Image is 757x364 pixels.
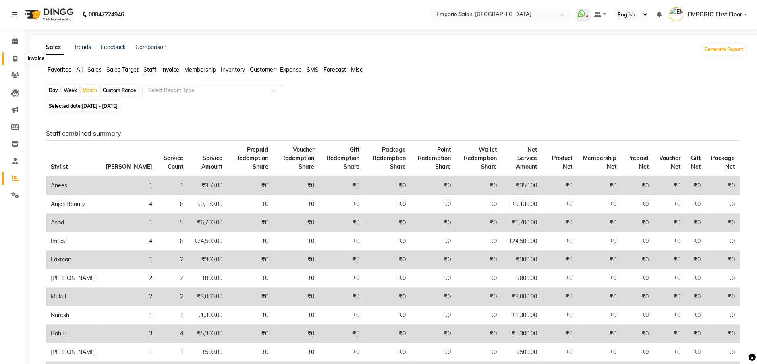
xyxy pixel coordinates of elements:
[653,306,685,325] td: ₹0
[653,214,685,232] td: ₹0
[250,66,275,73] span: Customer
[157,288,188,306] td: 2
[161,66,179,73] span: Invoice
[319,232,364,251] td: ₹0
[577,343,621,362] td: ₹0
[48,66,71,73] span: Favorites
[101,269,157,288] td: 2
[685,343,705,362] td: ₹0
[76,66,83,73] span: All
[188,214,227,232] td: ₹6,700.00
[106,66,139,73] span: Sales Target
[101,306,157,325] td: 1
[621,251,653,269] td: ₹0
[456,214,501,232] td: ₹0
[552,154,572,170] span: Product Net
[621,325,653,343] td: ₹0
[227,195,273,214] td: ₹0
[319,343,364,362] td: ₹0
[307,66,319,73] span: SMS
[541,288,577,306] td: ₹0
[501,251,541,269] td: ₹300.00
[157,325,188,343] td: 4
[653,269,685,288] td: ₹0
[501,214,541,232] td: ₹6,700.00
[705,251,740,269] td: ₹0
[705,195,740,214] td: ₹0
[411,232,456,251] td: ₹0
[51,163,68,170] span: Stylist
[227,306,273,325] td: ₹0
[577,232,621,251] td: ₹0
[47,85,60,96] div: Day
[685,176,705,195] td: ₹0
[273,306,319,325] td: ₹0
[235,146,268,170] span: Prepaid Redemption Share
[364,214,411,232] td: ₹0
[685,251,705,269] td: ₹0
[705,306,740,325] td: ₹0
[281,146,314,170] span: Voucher Redemption Share
[46,232,101,251] td: Imtiaz
[227,176,273,195] td: ₹0
[101,325,157,343] td: 3
[324,66,346,73] span: Forecast
[621,214,653,232] td: ₹0
[541,176,577,195] td: ₹0
[621,176,653,195] td: ₹0
[577,176,621,195] td: ₹0
[273,232,319,251] td: ₹0
[319,288,364,306] td: ₹0
[456,325,501,343] td: ₹0
[87,66,102,73] span: Sales
[705,343,740,362] td: ₹0
[702,44,745,55] button: Generate Report
[319,176,364,195] td: ₹0
[456,251,501,269] td: ₹0
[21,3,76,26] img: logo
[74,43,91,51] a: Trends
[157,176,188,195] td: 1
[188,232,227,251] td: ₹24,500.00
[621,232,653,251] td: ₹0
[46,269,101,288] td: [PERSON_NAME]
[501,195,541,214] td: ₹9,130.00
[46,325,101,343] td: Rahul
[501,325,541,343] td: ₹5,300.00
[685,269,705,288] td: ₹0
[188,176,227,195] td: ₹350.00
[227,251,273,269] td: ₹0
[101,195,157,214] td: 4
[411,306,456,325] td: ₹0
[627,154,648,170] span: Prepaid Net
[273,251,319,269] td: ₹0
[227,288,273,306] td: ₹0
[541,214,577,232] td: ₹0
[62,85,79,96] div: Week
[364,232,411,251] td: ₹0
[46,195,101,214] td: Anjali Beauty
[577,251,621,269] td: ₹0
[273,343,319,362] td: ₹0
[463,146,496,170] span: Wallet Redemption Share
[373,146,406,170] span: Package Redemption Share
[319,325,364,343] td: ₹0
[621,343,653,362] td: ₹0
[685,232,705,251] td: ₹0
[705,214,740,232] td: ₹0
[411,251,456,269] td: ₹0
[685,306,705,325] td: ₹0
[319,251,364,269] td: ₹0
[319,214,364,232] td: ₹0
[188,325,227,343] td: ₹5,300.00
[101,85,138,96] div: Custom Range
[577,288,621,306] td: ₹0
[43,40,64,55] a: Sales
[501,343,541,362] td: ₹500.00
[157,306,188,325] td: 1
[227,343,273,362] td: ₹0
[227,269,273,288] td: ₹0
[280,66,302,73] span: Expense
[411,176,456,195] td: ₹0
[101,43,126,51] a: Feedback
